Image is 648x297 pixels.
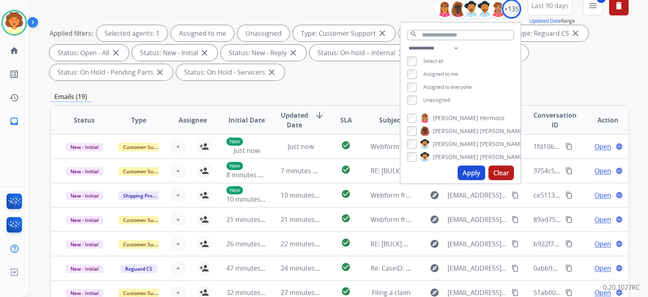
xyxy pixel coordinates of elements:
mat-icon: person_add [199,190,209,200]
mat-icon: content_copy [565,289,573,296]
mat-icon: close [267,67,277,77]
mat-icon: language [616,240,623,247]
div: Assigned to me [171,25,234,41]
p: 0.20.1027RC [603,282,640,292]
mat-icon: content_copy [565,143,573,150]
span: Conversation ID [533,110,577,130]
mat-icon: person_add [199,215,209,224]
span: Customer Support [118,240,171,249]
mat-icon: close [571,28,580,38]
span: [PERSON_NAME] [433,127,478,135]
span: + [176,142,180,151]
mat-icon: explore [430,263,439,273]
mat-icon: content_copy [565,192,573,199]
mat-icon: menu [588,1,598,11]
p: Emails (19) [51,92,90,102]
span: Last 90 days [531,4,569,7]
mat-icon: delete [614,1,624,11]
span: [PERSON_NAME] [480,140,525,148]
mat-icon: content_copy [512,216,519,223]
p: New [226,138,243,146]
span: Customer Support [118,167,171,176]
span: Open [595,239,611,249]
span: Customer Support [118,216,171,224]
span: Filing a claim [372,288,411,297]
mat-icon: explore [430,239,439,249]
div: Type: Reguard CS [508,25,588,41]
mat-icon: content_copy [565,240,573,247]
mat-icon: content_copy [565,216,573,223]
mat-icon: close [111,48,121,58]
span: Status [74,115,95,125]
span: Open [595,263,611,273]
span: 26 minutes ago [226,239,273,248]
span: + [176,263,180,273]
span: New - Initial [66,143,103,151]
span: + [176,215,180,224]
mat-icon: search [410,30,417,38]
span: 10 minutes ago [226,195,273,204]
span: Updated Date [281,110,308,130]
span: + [176,166,180,176]
mat-icon: close [200,48,209,58]
p: New [226,162,243,170]
span: Type [131,115,146,125]
mat-icon: close [377,28,387,38]
span: Open [595,215,611,224]
mat-icon: close [397,48,407,58]
span: 21 minutes ago [281,215,328,224]
span: New - Initial [66,192,103,200]
span: [PERSON_NAME] [480,127,525,135]
span: Initial Date [228,115,265,125]
mat-icon: explore [430,190,439,200]
mat-icon: content_copy [512,289,519,296]
span: New - Initial [66,167,103,176]
button: Updated Date [529,18,561,24]
span: [PERSON_NAME] [480,153,525,161]
mat-icon: person_add [199,166,209,176]
mat-icon: content_copy [512,265,519,272]
mat-icon: check_circle [341,189,351,199]
mat-icon: arrow_downward [315,110,324,120]
span: Webform from [EMAIL_ADDRESS][DOMAIN_NAME] on [DATE] [371,191,554,200]
mat-icon: history [9,93,19,103]
span: 24 minutes ago [281,264,328,273]
span: Range [529,17,575,24]
button: + [170,211,186,228]
div: Status: On-hold – Internal [309,45,415,61]
mat-icon: content_copy [565,265,573,272]
div: Status: Open - All [49,45,129,61]
span: Just now [288,142,314,151]
div: Status: New - Initial [132,45,217,61]
span: [EMAIL_ADDRESS][DOMAIN_NAME] [448,215,507,224]
p: New [226,186,243,194]
mat-icon: check_circle [341,286,351,296]
span: [EMAIL_ADDRESS][DOMAIN_NAME] [448,190,507,200]
div: Status: On Hold - Servicers [176,64,285,80]
span: Assignee [179,115,207,125]
span: Shipping Protection [118,192,174,200]
span: 27 minutes ago [281,288,328,297]
mat-icon: person_add [199,239,209,249]
mat-icon: person_add [199,263,209,273]
button: + [170,138,186,155]
mat-icon: check_circle [341,140,351,150]
button: + [170,163,186,179]
button: Clear [488,166,514,180]
span: Open [595,142,611,151]
mat-icon: check_circle [341,238,351,247]
span: 47 minutes ago [226,264,273,273]
mat-icon: check_circle [341,165,351,174]
mat-icon: content_copy [512,240,519,247]
span: Select all [423,58,443,65]
span: Hermoso [480,114,504,122]
span: SLA [340,115,352,125]
span: Reguard CS [120,265,157,273]
mat-icon: content_copy [512,192,519,199]
mat-icon: explore [430,215,439,224]
div: Status: On Hold - Pending Parts [49,64,173,80]
mat-icon: language [616,289,623,296]
mat-icon: language [616,143,623,150]
mat-icon: close [288,48,298,58]
span: + [176,190,180,200]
